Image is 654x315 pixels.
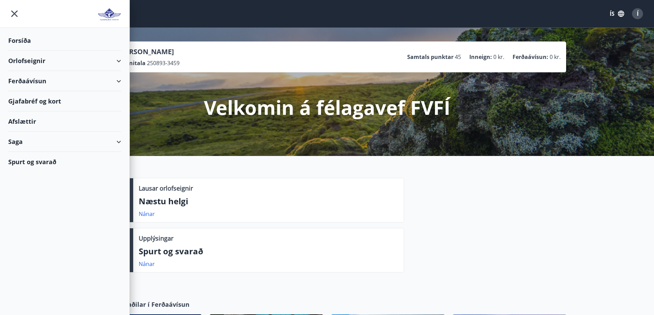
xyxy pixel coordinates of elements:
span: 0 kr. [550,53,561,61]
span: 250893-3459 [147,59,180,67]
div: Afslættir [8,111,121,132]
p: Upplýsingar [139,234,173,243]
a: Nánar [139,210,155,218]
p: Spurt og svarað [139,245,398,257]
p: Lausar orlofseignir [139,184,193,193]
p: Ferðaávísun : [513,53,548,61]
p: Samtals punktar [407,53,454,61]
button: Í [629,5,646,22]
div: Orlofseignir [8,51,121,71]
button: ÍS [606,8,628,20]
div: Gjafabréf og kort [8,91,121,111]
div: Forsíða [8,31,121,51]
button: menu [8,8,21,20]
span: 0 kr. [493,53,504,61]
div: Saga [8,132,121,152]
p: Inneign : [469,53,492,61]
img: union_logo [97,8,121,21]
p: [PERSON_NAME] [118,47,180,57]
div: Spurt og svarað [8,152,121,172]
p: Kennitala [118,59,146,67]
div: Ferðaávísun [8,71,121,91]
a: Nánar [139,260,155,268]
p: Næstu helgi [139,195,398,207]
span: Í [637,10,639,17]
span: 45 [455,53,461,61]
span: Samstarfsaðilar í Ferðaávísun [96,300,190,309]
p: Velkomin á félagavef FVFÍ [204,94,450,120]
